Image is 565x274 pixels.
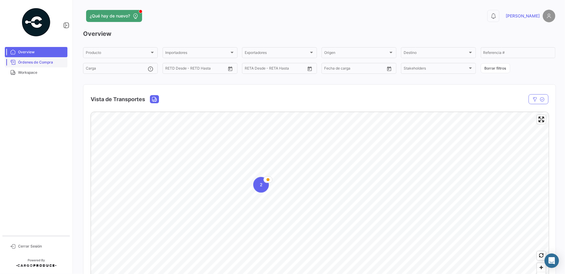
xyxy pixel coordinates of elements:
[180,67,209,71] input: Hasta
[324,67,335,71] input: Desde
[5,57,67,67] a: Órdenes de Compra
[545,254,559,268] div: Abrir Intercom Messenger
[543,10,555,22] img: placeholder-user.png
[5,67,67,78] a: Workspace
[83,30,555,38] h3: Overview
[226,64,235,73] button: Open calendar
[537,115,546,124] button: Enter fullscreen
[404,67,467,71] span: Stakeholders
[339,67,368,71] input: Hasta
[253,177,269,192] div: Map marker
[18,60,65,65] span: Órdenes de Compra
[18,49,65,55] span: Overview
[245,51,309,56] span: Exportadores
[90,13,130,19] span: ¿Qué hay de nuevo?
[21,7,51,37] img: powered-by.png
[404,51,467,56] span: Destino
[245,67,256,71] input: Desde
[481,63,510,73] button: Borrar filtros
[537,263,546,272] button: Zoom in
[150,95,159,103] button: Land
[324,51,388,56] span: Origen
[86,10,142,22] button: ¿Qué hay de nuevo?
[18,244,65,249] span: Cerrar Sesión
[305,64,314,73] button: Open calendar
[165,67,176,71] input: Desde
[5,47,67,57] a: Overview
[91,95,145,104] h4: Vista de Transportes
[385,64,394,73] button: Open calendar
[260,67,289,71] input: Hasta
[260,182,262,188] span: 2
[86,51,150,56] span: Producto
[18,70,65,75] span: Workspace
[165,51,229,56] span: Importadores
[506,13,540,19] span: [PERSON_NAME]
